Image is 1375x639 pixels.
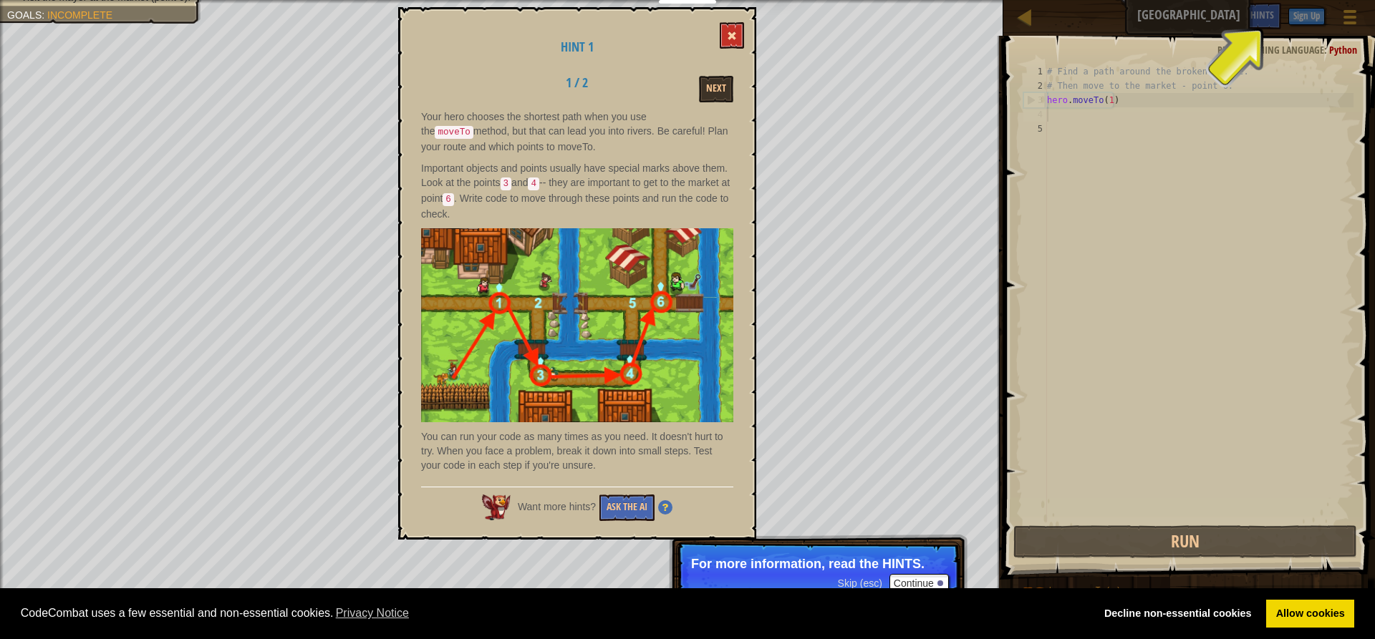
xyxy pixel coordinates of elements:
[599,494,655,521] button: Ask the AI
[421,109,733,154] p: Your hero chooses the shortest path when you use the method, but that can lead you into rivers. B...
[47,9,112,21] span: Incomplete
[1217,43,1324,57] span: Programming language
[838,577,882,589] span: Skip (esc)
[658,500,672,514] img: Hint
[21,603,1084,624] span: CodeCombat uses a few essential and non-essential cookies.
[1329,43,1357,57] span: Python
[889,574,949,592] button: Continue
[421,429,733,472] p: You can run your code as many times as you need. It doesn't hurt to try. When you face a problem,...
[482,494,511,520] img: AI
[561,38,594,56] span: Hint 1
[1205,3,1243,29] button: Ask AI
[1023,79,1047,93] div: 2
[435,126,473,139] code: moveTo
[1288,8,1325,25] button: Sign Up
[518,501,596,512] span: Want more hints?
[42,9,47,21] span: :
[1212,8,1236,21] span: Ask AI
[1023,107,1047,122] div: 4
[1250,8,1274,21] span: Hints
[1332,3,1368,36] button: Show game menu
[528,177,539,190] code: 4
[1023,122,1047,136] div: 5
[1018,578,1046,605] img: portrait.png
[1094,600,1261,628] a: deny cookies
[691,557,945,571] p: For more information, read the HINTS.
[421,228,733,422] img: Bbb
[421,161,733,221] p: Important objects and points usually have special marks above them. Look at the points and -- the...
[443,193,454,206] code: 6
[699,76,733,102] button: Next
[1024,93,1047,107] div: 3
[334,603,412,624] a: learn more about cookies
[532,76,622,90] h2: 1 / 2
[1013,525,1357,558] button: Run
[7,9,42,21] span: Goals
[501,177,512,190] code: 3
[1049,586,1121,596] span: hero.moveTo(n)
[1324,43,1329,57] span: :
[1023,64,1047,79] div: 1
[1266,600,1354,628] a: allow cookies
